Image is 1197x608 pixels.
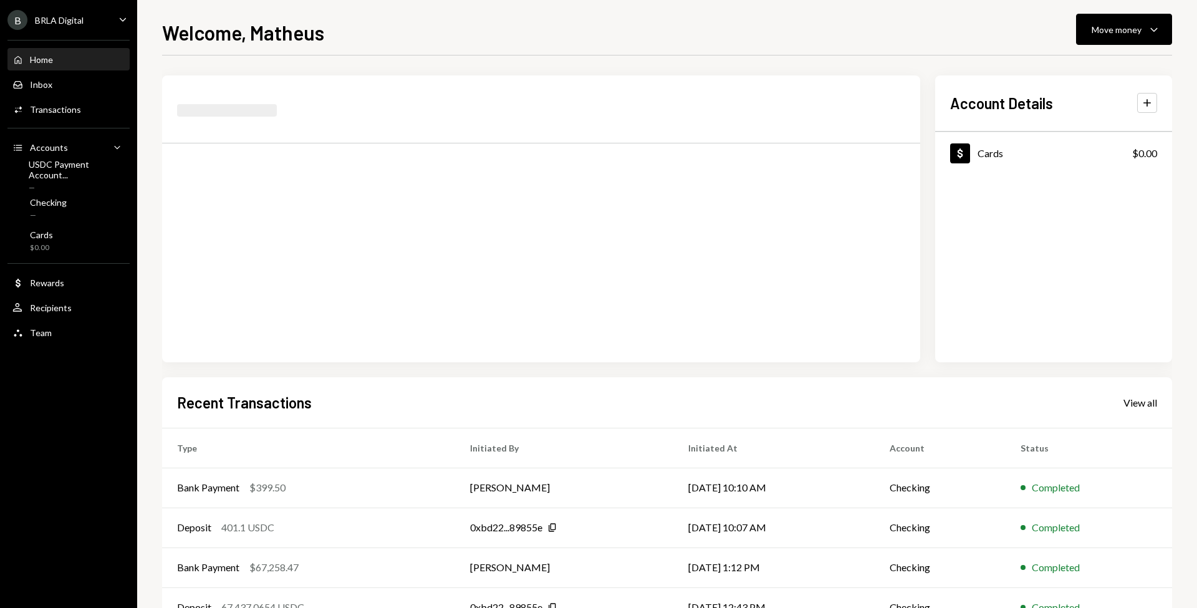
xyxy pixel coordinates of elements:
[30,210,67,221] div: —
[249,480,286,495] div: $399.50
[30,243,53,253] div: $0.00
[455,428,673,468] th: Initiated By
[162,428,455,468] th: Type
[30,229,53,240] div: Cards
[7,296,130,319] a: Recipients
[177,480,239,495] div: Bank Payment
[1032,480,1080,495] div: Completed
[7,271,130,294] a: Rewards
[1076,14,1172,45] button: Move money
[30,54,53,65] div: Home
[1032,520,1080,535] div: Completed
[1132,146,1157,161] div: $0.00
[7,226,130,256] a: Cards$0.00
[1032,560,1080,575] div: Completed
[30,327,52,338] div: Team
[29,183,125,193] div: —
[950,93,1053,113] h2: Account Details
[249,560,299,575] div: $67,258.47
[673,428,875,468] th: Initiated At
[30,104,81,115] div: Transactions
[30,79,52,90] div: Inbox
[935,132,1172,174] a: Cards$0.00
[1006,428,1172,468] th: Status
[455,468,673,508] td: [PERSON_NAME]
[177,392,312,413] h2: Recent Transactions
[162,20,324,45] h1: Welcome, Matheus
[7,10,27,30] div: B
[673,508,875,548] td: [DATE] 10:07 AM
[7,321,130,344] a: Team
[30,302,72,313] div: Recipients
[875,468,1006,508] td: Checking
[30,142,68,153] div: Accounts
[1092,23,1142,36] div: Move money
[875,508,1006,548] td: Checking
[875,548,1006,587] td: Checking
[35,15,84,26] div: BRLA Digital
[7,48,130,70] a: Home
[7,136,130,158] a: Accounts
[673,548,875,587] td: [DATE] 1:12 PM
[7,73,130,95] a: Inbox
[7,161,130,191] a: USDC Payment Account...—
[177,520,211,535] div: Deposit
[875,428,1006,468] th: Account
[1123,395,1157,409] a: View all
[30,277,64,288] div: Rewards
[1123,397,1157,409] div: View all
[221,520,274,535] div: 401.1 USDC
[30,197,67,208] div: Checking
[673,468,875,508] td: [DATE] 10:10 AM
[177,560,239,575] div: Bank Payment
[978,147,1003,159] div: Cards
[470,520,542,535] div: 0xbd22...89855e
[29,159,125,180] div: USDC Payment Account...
[7,193,130,223] a: Checking—
[7,98,130,120] a: Transactions
[455,548,673,587] td: [PERSON_NAME]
